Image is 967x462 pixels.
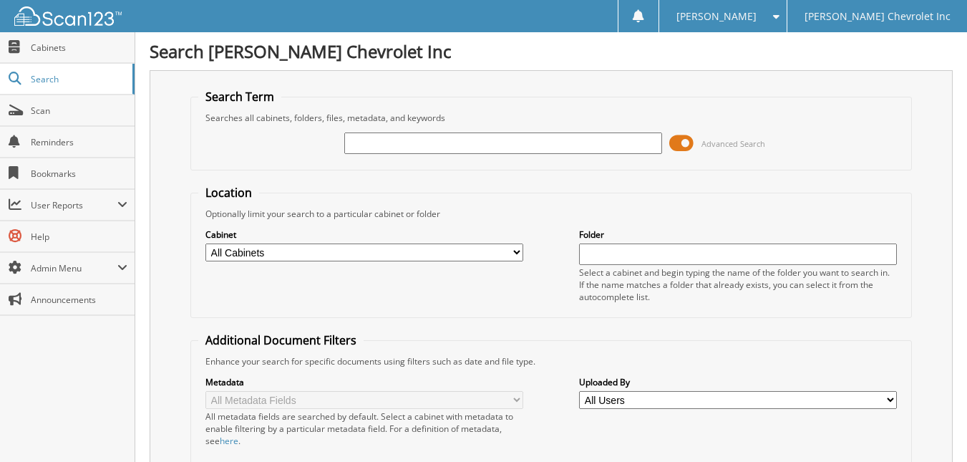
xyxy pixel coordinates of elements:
span: Cabinets [31,42,127,54]
div: All metadata fields are searched by default. Select a cabinet with metadata to enable filtering b... [205,410,523,447]
span: Help [31,231,127,243]
label: Cabinet [205,228,523,241]
legend: Additional Document Filters [198,332,364,348]
legend: Search Term [198,89,281,105]
span: Scan [31,105,127,117]
span: [PERSON_NAME] Chevrolet Inc [805,12,951,21]
span: Advanced Search [701,138,765,149]
span: [PERSON_NAME] [676,12,757,21]
span: Search [31,73,125,85]
span: Announcements [31,294,127,306]
span: User Reports [31,199,117,211]
div: Searches all cabinets, folders, files, metadata, and keywords [198,112,904,124]
label: Metadata [205,376,523,388]
span: Bookmarks [31,168,127,180]
div: Enhance your search for specific documents using filters such as date and file type. [198,355,904,367]
img: scan123-logo-white.svg [14,6,122,26]
span: Admin Menu [31,262,117,274]
label: Folder [579,228,897,241]
div: Optionally limit your search to a particular cabinet or folder [198,208,904,220]
span: Reminders [31,136,127,148]
h1: Search [PERSON_NAME] Chevrolet Inc [150,39,953,63]
legend: Location [198,185,259,201]
label: Uploaded By [579,376,897,388]
a: here [220,435,238,447]
div: Select a cabinet and begin typing the name of the folder you want to search in. If the name match... [579,266,897,303]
